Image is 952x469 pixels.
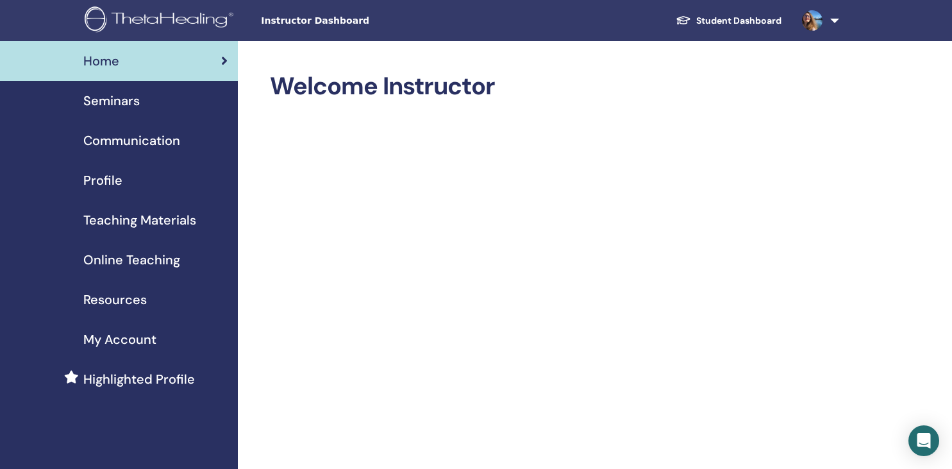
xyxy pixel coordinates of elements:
span: Instructor Dashboard [261,14,453,28]
a: Student Dashboard [665,9,792,33]
span: Highlighted Profile [83,370,195,389]
span: Communication [83,131,180,150]
span: Profile [83,171,122,190]
span: Resources [83,290,147,309]
div: Open Intercom Messenger [908,425,939,456]
img: default.jpg [802,10,823,31]
img: graduation-cap-white.svg [676,15,691,26]
h2: Welcome Instructor [270,72,837,101]
span: Teaching Materials [83,210,196,230]
img: logo.png [85,6,238,35]
span: My Account [83,330,156,349]
span: Home [83,51,119,71]
span: Online Teaching [83,250,180,269]
span: Seminars [83,91,140,110]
